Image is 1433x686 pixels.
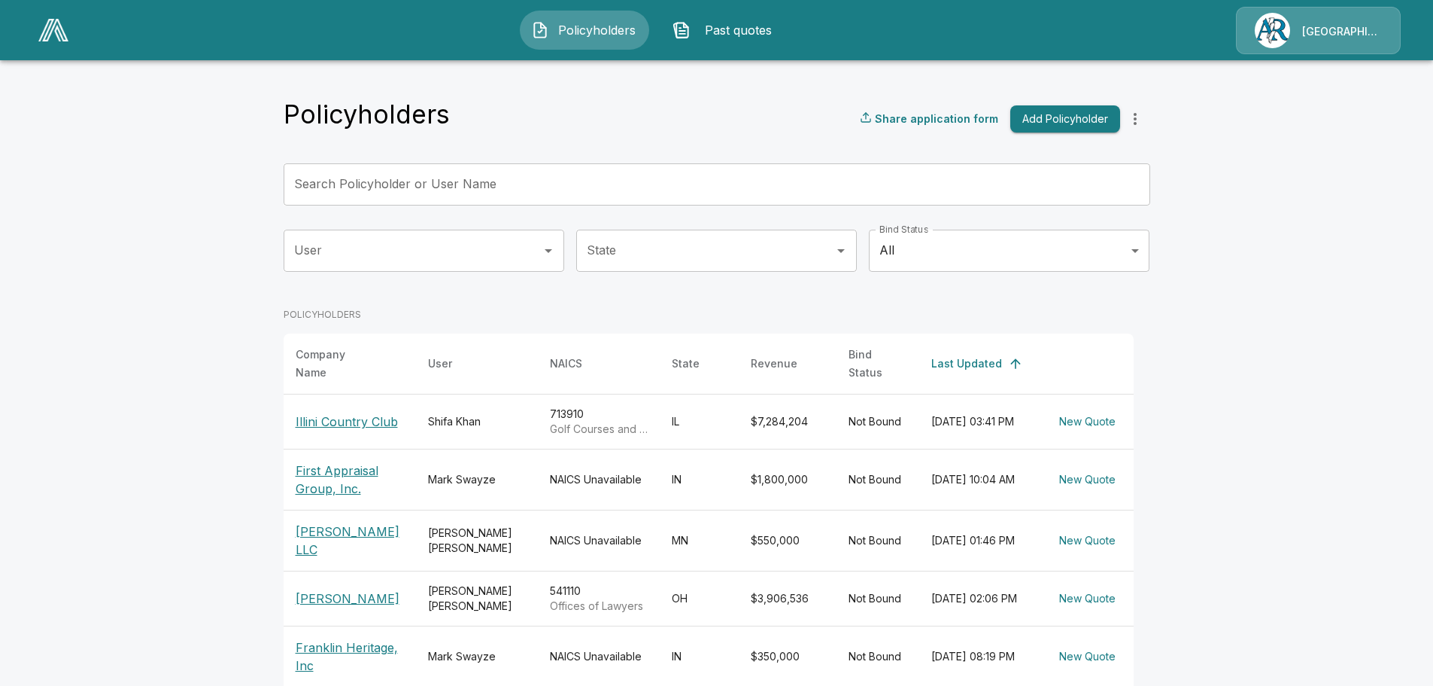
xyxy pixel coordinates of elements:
[919,510,1041,571] td: [DATE] 01:46 PM
[739,449,836,510] td: $1,800,000
[836,571,919,626] td: Not Bound
[739,394,836,449] td: $7,284,204
[836,510,919,571] td: Not Bound
[836,394,919,449] td: Not Bound
[428,355,452,373] div: User
[550,584,648,614] div: 541110
[296,523,404,559] p: [PERSON_NAME] LLC
[520,11,649,50] button: Policyholders IconPolicyholders
[531,21,549,39] img: Policyholders Icon
[660,449,739,510] td: IN
[296,413,404,431] p: Illini Country Club
[672,355,700,373] div: State
[660,394,739,449] td: IL
[751,355,797,373] div: Revenue
[919,571,1041,626] td: [DATE] 02:06 PM
[428,414,526,429] div: Shifa Khan
[1053,643,1122,671] button: New Quote
[550,407,648,437] div: 713910
[672,21,691,39] img: Past quotes Icon
[879,223,928,236] label: Bind Status
[1010,105,1120,133] button: Add Policyholder
[428,472,526,487] div: Mark Swayze
[428,649,526,664] div: Mark Swayze
[538,240,559,261] button: Open
[836,334,919,395] th: Bind Status
[1004,105,1120,133] a: Add Policyholder
[284,308,1134,322] p: POLICYHOLDERS
[1053,466,1122,494] button: New Quote
[697,21,779,39] span: Past quotes
[739,571,836,626] td: $3,906,536
[931,355,1002,373] div: Last Updated
[1053,585,1122,613] button: New Quote
[869,230,1149,272] div: All
[550,355,582,373] div: NAICS
[836,449,919,510] td: Not Bound
[1053,527,1122,555] button: New Quote
[428,584,526,614] div: [PERSON_NAME] [PERSON_NAME]
[661,11,791,50] button: Past quotes IconPast quotes
[550,599,648,614] p: Offices of Lawyers
[550,422,648,437] p: Golf Courses and Country Clubs
[296,462,404,498] p: First Appraisal Group, Inc.
[296,590,404,608] p: [PERSON_NAME]
[555,21,638,39] span: Policyholders
[660,571,739,626] td: OH
[538,449,660,510] td: NAICS Unavailable
[38,19,68,41] img: AA Logo
[660,510,739,571] td: MN
[284,99,450,130] h4: Policyholders
[296,346,377,382] div: Company Name
[739,510,836,571] td: $550,000
[919,449,1041,510] td: [DATE] 10:04 AM
[919,394,1041,449] td: [DATE] 03:41 PM
[538,510,660,571] td: NAICS Unavailable
[1053,408,1122,436] button: New Quote
[830,240,852,261] button: Open
[296,639,404,675] p: Franklin Heritage, Inc
[428,526,526,556] div: [PERSON_NAME] [PERSON_NAME]
[1120,104,1150,134] button: more
[875,111,998,127] p: Share application form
